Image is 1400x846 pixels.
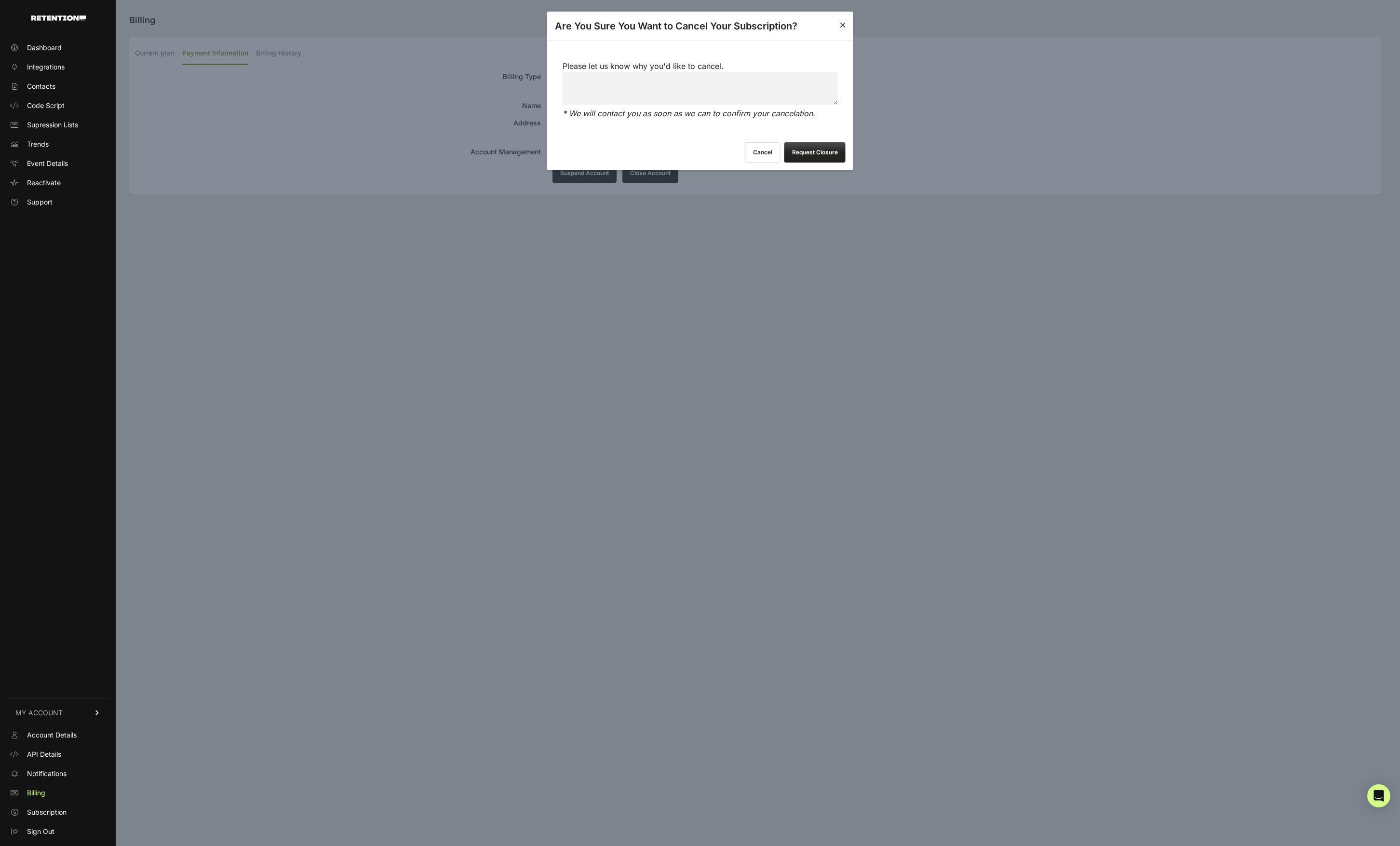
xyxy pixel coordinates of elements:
[6,747,110,762] a: API Details
[563,109,815,118] em: * We will contact you as soon as we can to confirm your cancelation.
[31,15,86,21] img: Retention.com
[745,142,781,163] button: Cancel
[6,98,110,113] a: Code Script
[27,101,65,110] span: Code Script
[27,43,62,53] span: Dashboard
[27,178,61,188] span: Reactivate
[27,807,67,817] span: Subscription
[27,750,61,759] span: API Details
[6,117,110,133] a: Supression Lists
[1367,784,1390,807] div: Open Intercom Messenger
[6,156,110,171] a: Event Details
[27,197,53,207] span: Support
[6,79,110,94] a: Contacts
[27,139,49,149] span: Trends
[6,194,110,210] a: Support
[27,82,55,91] span: Contacts
[563,61,838,107] label: Please let us know why you'd like to cancel.
[27,788,45,798] span: Billing
[6,40,110,55] a: Dashboard
[6,727,110,743] a: Account Details
[6,805,110,820] a: Subscription
[6,136,110,152] a: Trends
[27,159,68,168] span: Event Details
[27,769,67,778] span: Notifications
[27,827,54,836] span: Sign Out
[555,19,797,33] h3: Are You Sure You Want to Cancel Your Subscription?
[6,175,110,191] a: Reactivate
[6,59,110,75] a: Integrations
[784,142,846,163] button: Request Closure
[6,698,110,727] a: MY ACCOUNT
[6,766,110,781] a: Notifications
[15,708,63,718] span: MY ACCOUNT
[6,824,110,839] a: Sign Out
[27,120,78,130] span: Supression Lists
[6,785,110,801] a: Billing
[27,62,65,72] span: Integrations
[27,730,77,740] span: Account Details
